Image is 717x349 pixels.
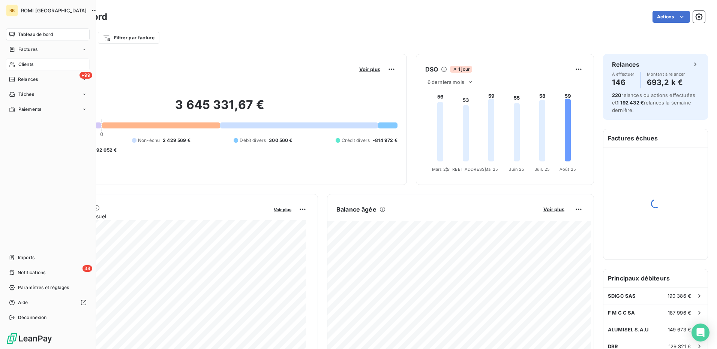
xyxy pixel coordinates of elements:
[543,206,564,212] span: Voir plus
[42,212,268,220] span: Chiffre d'affaires mensuel
[603,269,708,287] h6: Principaux débiteurs
[373,137,397,144] span: -814 972 €
[603,129,708,147] h6: Factures échues
[425,65,438,74] h6: DSO
[18,46,37,53] span: Factures
[18,76,38,83] span: Relances
[18,31,53,38] span: Tableau de bord
[6,73,90,85] a: +99Relances
[484,167,498,172] tspan: Mai 25
[6,28,90,40] a: Tableau de bord
[6,103,90,115] a: Paiements
[6,43,90,55] a: Factures
[612,76,634,88] h4: 146
[6,4,18,16] div: RB
[6,88,90,100] a: Tâches
[608,327,649,333] span: ALUMISEL S.A.U
[336,205,376,214] h6: Balance âgée
[18,314,47,321] span: Déconnexion
[608,293,636,299] span: SDIGC SAS
[18,284,69,291] span: Paramètres et réglages
[445,167,486,172] tspan: [STREET_ADDRESS]
[450,66,472,73] span: 1 jour
[42,97,397,120] h2: 3 645 331,67 €
[647,72,685,76] span: Montant à relancer
[541,206,567,213] button: Voir plus
[647,76,685,88] h4: 693,2 k €
[6,297,90,309] a: Aide
[6,252,90,264] a: Imports
[163,137,190,144] span: 2 429 569 €
[652,11,690,23] button: Actions
[6,282,90,294] a: Paramètres et réglages
[274,207,291,212] span: Voir plus
[608,310,635,316] span: F M G C SA
[535,167,550,172] tspan: Juil. 25
[6,58,90,70] a: Clients
[269,137,292,144] span: 300 560 €
[82,265,92,272] span: 38
[18,91,34,98] span: Tâches
[138,137,160,144] span: Non-échu
[559,167,576,172] tspan: Août 25
[612,72,634,76] span: À effectuer
[432,167,448,172] tspan: Mars 25
[98,32,159,44] button: Filtrer par facture
[94,147,117,154] span: -92 052 €
[18,299,28,306] span: Aide
[668,310,691,316] span: 187 996 €
[18,254,34,261] span: Imports
[6,333,52,345] img: Logo LeanPay
[342,137,370,144] span: Crédit divers
[240,137,266,144] span: Débit divers
[79,72,92,79] span: +99
[667,293,691,299] span: 190 386 €
[612,92,621,98] span: 220
[616,100,644,106] span: 1 192 432 €
[668,327,691,333] span: 149 673 €
[427,79,464,85] span: 6 derniers mois
[100,131,103,137] span: 0
[359,66,380,72] span: Voir plus
[612,92,695,113] span: relances ou actions effectuées et relancés la semaine dernière.
[509,167,524,172] tspan: Juin 25
[612,60,639,69] h6: Relances
[18,269,45,276] span: Notifications
[18,61,33,68] span: Clients
[18,106,41,113] span: Paiements
[357,66,382,73] button: Voir plus
[271,206,294,213] button: Voir plus
[691,324,709,342] div: Open Intercom Messenger
[21,7,87,13] span: ROMI [GEOGRAPHIC_DATA]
